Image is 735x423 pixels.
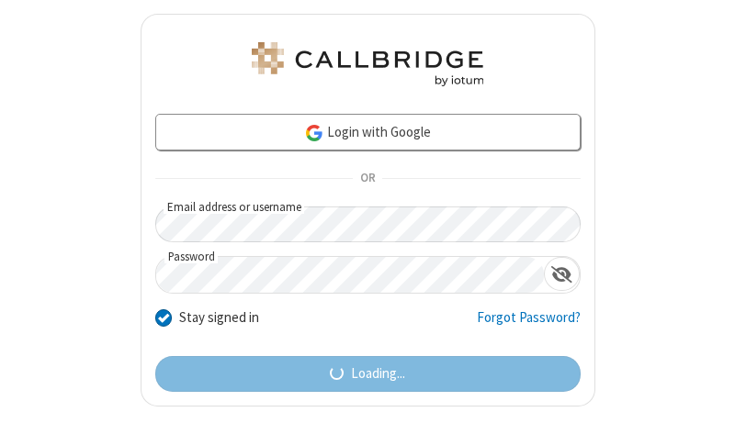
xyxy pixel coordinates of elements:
div: Show password [544,257,580,291]
input: Password [156,257,544,293]
img: Astra [248,42,487,86]
button: Loading... [155,356,581,393]
iframe: Chat [689,375,721,410]
input: Email address or username [155,206,581,242]
a: Login with Google [155,114,581,150]
img: google-icon.png [304,123,324,143]
span: OR [353,166,382,192]
a: Forgot Password? [477,307,581,342]
span: Loading... [351,363,405,384]
label: Stay signed in [179,307,259,328]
